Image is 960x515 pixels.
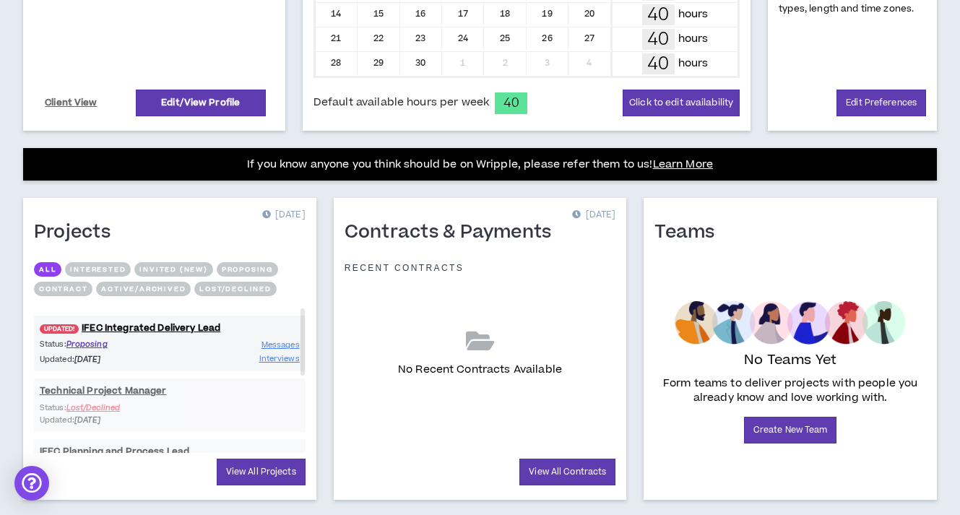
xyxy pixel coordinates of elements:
h1: Teams [654,221,725,244]
a: Edit/View Profile [136,90,266,116]
p: No Recent Contracts Available [398,362,562,378]
button: All [34,262,61,277]
p: Status: [40,338,170,350]
button: Invited (new) [134,262,212,277]
a: View All Projects [217,459,306,485]
button: Proposing [217,262,278,277]
p: No Teams Yet [744,350,836,371]
h1: Projects [34,221,121,244]
a: Interviews [259,352,300,365]
h1: Contracts & Payments [345,221,563,244]
a: Messages [261,338,300,352]
p: Form teams to deliver projects with people you already know and love working with. [660,376,920,405]
img: empty [675,301,905,345]
p: Updated: [40,353,170,365]
p: hours [678,31,709,47]
button: Interested [65,262,131,277]
button: Contract [34,282,92,296]
div: Open Intercom Messenger [14,466,49,501]
button: Lost/Declined [194,282,276,296]
span: Proposing [66,339,108,350]
span: Messages [261,339,300,350]
i: [DATE] [74,354,101,365]
span: UPDATED! [40,324,79,334]
p: Recent Contracts [345,262,464,274]
p: hours [678,7,709,22]
button: Active/Archived [96,282,191,296]
p: hours [678,56,709,72]
a: Create New Team [744,417,837,443]
a: Edit Preferences [836,90,926,116]
a: View All Contracts [519,459,615,485]
span: Default available hours per week [313,95,489,111]
span: Interviews [259,353,300,364]
a: UPDATED!IFEC Integrated Delivery Lead [34,321,306,335]
p: [DATE] [572,208,615,222]
p: If you know anyone you think should be on Wripple, please refer them to us! [247,156,713,173]
a: Client View [43,90,100,116]
a: Learn More [653,157,713,172]
button: Click to edit availability [623,90,740,116]
p: [DATE] [262,208,306,222]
